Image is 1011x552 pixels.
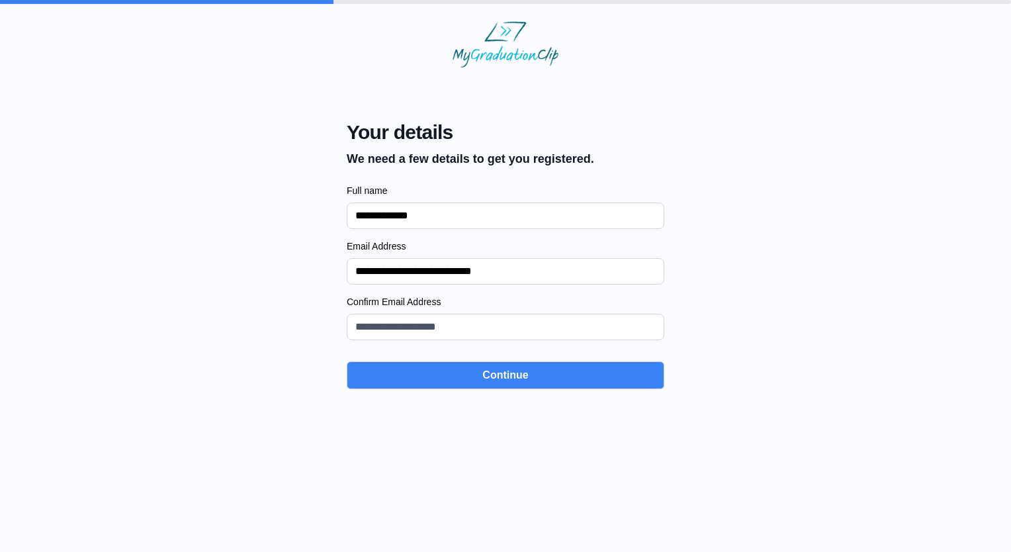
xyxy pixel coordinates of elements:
[453,21,558,68] img: MyGraduationClip
[347,361,664,389] button: Continue
[347,240,664,253] label: Email Address
[347,120,594,144] span: Your details
[347,295,664,308] label: Confirm Email Address
[347,150,594,168] p: We need a few details to get you registered.
[347,184,664,197] label: Full name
